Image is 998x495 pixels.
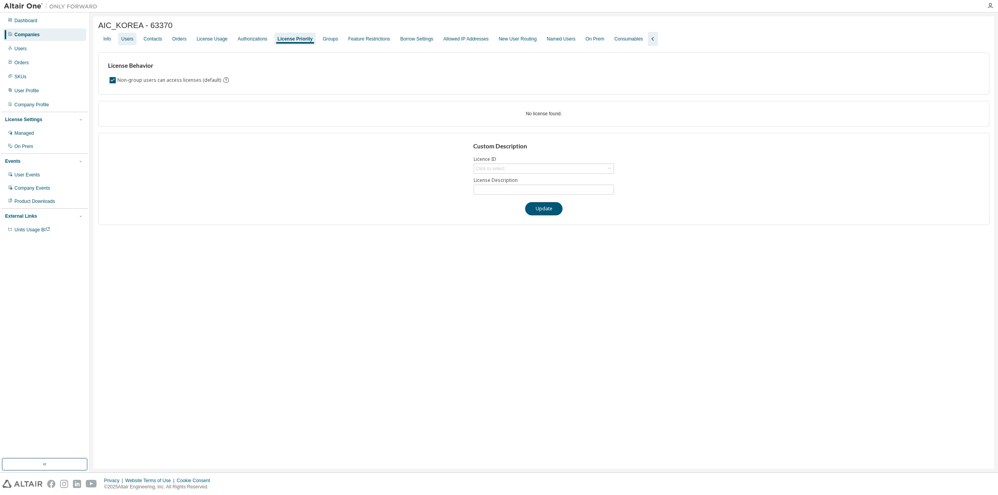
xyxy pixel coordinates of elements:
[476,166,504,172] div: Click to select
[499,36,536,42] div: New User Routing
[348,36,390,42] div: Feature Restrictions
[14,185,50,191] div: Company Events
[73,480,81,488] img: linkedin.svg
[2,480,42,488] img: altair_logo.svg
[196,36,227,42] div: License Usage
[586,36,604,42] div: On Prem
[14,143,33,150] div: On Prem
[5,158,20,164] div: Events
[172,36,187,42] div: Orders
[14,198,55,204] div: Product Downloads
[443,36,488,42] div: Allowed IP Addresses
[14,32,40,38] div: Companies
[143,36,162,42] div: Contacts
[5,116,42,123] div: License Settings
[614,36,643,42] div: Consumables
[108,62,228,70] h3: License Behavior
[125,477,177,484] div: Website Terms of Use
[60,480,68,488] img: instagram.svg
[474,156,614,162] label: Licence ID
[14,88,39,94] div: User Profile
[223,77,230,84] svg: By default any user not assigned to any group can access any license. Turn this setting off to di...
[474,164,614,173] div: Click to select
[104,477,125,484] div: Privacy
[14,102,49,108] div: Company Profile
[474,177,614,183] label: License Description
[14,227,50,233] span: Units Usage BI
[400,36,434,42] div: Borrow Settings
[278,36,313,42] div: License Priority
[547,36,575,42] div: Named Users
[5,213,37,219] div: External Links
[104,484,215,490] p: © 2025 Altair Engineering, Inc. All Rights Reserved.
[121,36,133,42] div: Users
[177,477,214,484] div: Cookie Consent
[14,60,29,66] div: Orders
[14,18,37,24] div: Dashboard
[108,111,980,117] div: No license found.
[4,2,101,10] img: Altair One
[14,172,40,178] div: User Events
[14,46,27,52] div: Users
[117,76,223,85] label: Non-group users can access licenses (default)
[14,130,34,136] div: Managed
[323,36,338,42] div: Groups
[14,74,27,80] div: SKUs
[525,202,563,215] button: Update
[47,480,55,488] img: facebook.svg
[473,143,615,150] h3: Custom Description
[238,36,267,42] div: Authorizations
[98,21,172,30] span: AIC_KOREA - 63370
[103,36,111,42] div: Info
[86,480,97,488] img: youtube.svg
